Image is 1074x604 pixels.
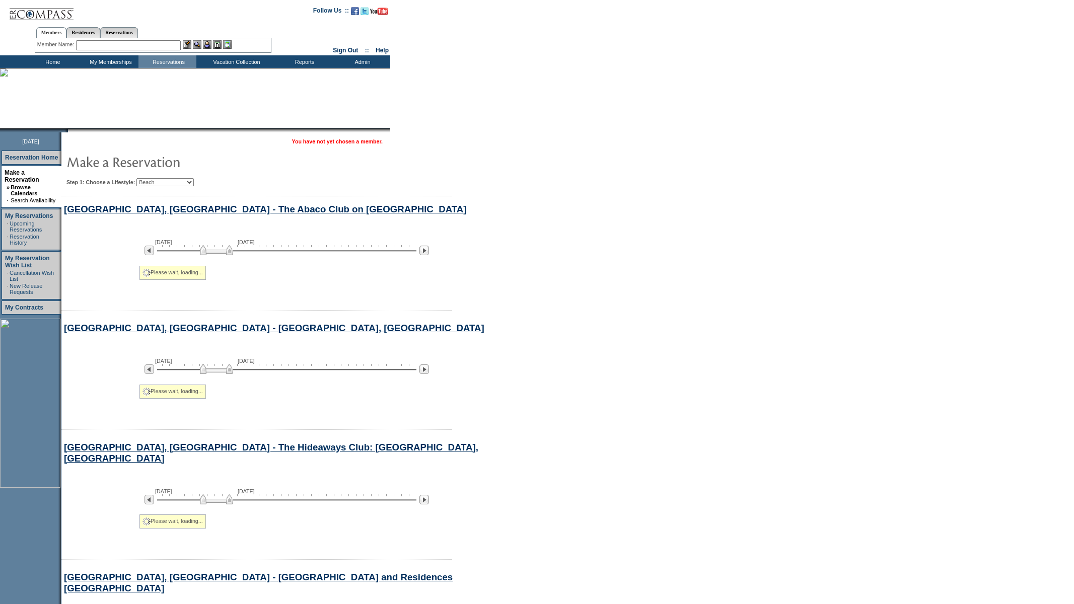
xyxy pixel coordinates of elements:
span: [DATE] [155,488,172,494]
span: [DATE] [238,239,255,245]
td: · [7,220,9,233]
a: New Release Requests [10,283,42,295]
td: · [7,234,9,246]
td: Reports [274,55,332,68]
a: Upcoming Reservations [10,220,42,233]
img: Next [419,246,429,255]
img: Impersonate [203,40,211,49]
b: » [7,184,10,190]
span: You have not yet chosen a member. [292,138,383,144]
a: Sign Out [333,47,358,54]
td: · [7,270,9,282]
span: :: [365,47,369,54]
img: Reservations [213,40,222,49]
img: b_calculator.gif [223,40,232,49]
img: pgTtlMakeReservation.gif [66,152,268,172]
span: [DATE] [155,239,172,245]
a: Cancellation Wish List [10,270,54,282]
img: Follow us on Twitter [361,7,369,15]
td: Follow Us :: [313,6,349,18]
img: Previous [145,246,154,255]
img: Next [419,495,429,504]
a: Reservation Home [5,154,58,161]
img: b_edit.gif [183,40,191,49]
img: Previous [145,495,154,504]
a: [GEOGRAPHIC_DATA], [GEOGRAPHIC_DATA] - [GEOGRAPHIC_DATA], [GEOGRAPHIC_DATA] [64,323,484,333]
span: [DATE] [22,138,39,144]
a: Make a Reservation [5,169,39,183]
td: · [7,283,9,295]
a: My Reservations [5,212,53,219]
img: spinner2.gif [142,269,151,277]
a: [GEOGRAPHIC_DATA], [GEOGRAPHIC_DATA] - [GEOGRAPHIC_DATA] and Residences [GEOGRAPHIC_DATA] [64,572,453,593]
div: Please wait, loading... [139,266,206,280]
a: Reservations [100,27,138,38]
a: Become our fan on Facebook [351,10,359,16]
img: View [193,40,201,49]
a: Members [36,27,67,38]
span: [DATE] [238,488,255,494]
b: Step 1: Choose a Lifestyle: [66,179,135,185]
img: Subscribe to our YouTube Channel [370,8,388,15]
a: [GEOGRAPHIC_DATA], [GEOGRAPHIC_DATA] - The Hideaways Club: [GEOGRAPHIC_DATA], [GEOGRAPHIC_DATA] [64,442,478,464]
img: spinner2.gif [142,517,151,525]
div: Please wait, loading... [139,385,206,399]
a: [GEOGRAPHIC_DATA], [GEOGRAPHIC_DATA] - The Abaco Club on [GEOGRAPHIC_DATA] [64,204,466,214]
img: spinner2.gif [142,388,151,396]
a: Help [376,47,389,54]
a: Browse Calendars [11,184,37,196]
img: Next [419,364,429,374]
span: [DATE] [238,358,255,364]
img: Become our fan on Facebook [351,7,359,15]
td: Reservations [138,55,196,68]
td: Admin [332,55,390,68]
td: My Memberships [81,55,138,68]
a: Follow us on Twitter [361,10,369,16]
a: Subscribe to our YouTube Channel [370,10,388,16]
td: Home [23,55,81,68]
a: My Contracts [5,304,43,311]
a: My Reservation Wish List [5,255,50,269]
span: [DATE] [155,358,172,364]
img: promoShadowLeftCorner.gif [64,128,68,132]
div: Member Name: [37,40,76,49]
a: Residences [66,27,100,38]
img: blank.gif [68,128,69,132]
div: Please wait, loading... [139,514,206,528]
td: · [7,197,10,203]
a: Reservation History [10,234,39,246]
img: Previous [145,364,154,374]
td: Vacation Collection [196,55,274,68]
a: Search Availability [11,197,55,203]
